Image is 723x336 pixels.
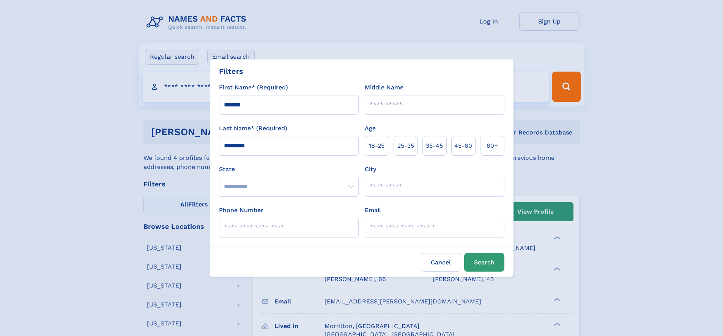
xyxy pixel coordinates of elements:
[454,141,472,150] span: 45‑60
[365,124,376,133] label: Age
[219,66,243,77] div: Filters
[365,83,403,92] label: Middle Name
[219,83,288,92] label: First Name* (Required)
[487,141,498,150] span: 60+
[421,253,461,272] label: Cancel
[219,165,359,174] label: State
[219,206,263,215] label: Phone Number
[397,141,414,150] span: 25‑35
[426,141,443,150] span: 35‑45
[464,253,504,272] button: Search
[365,165,376,174] label: City
[369,141,384,150] span: 18‑25
[219,124,287,133] label: Last Name* (Required)
[365,206,381,215] label: Email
